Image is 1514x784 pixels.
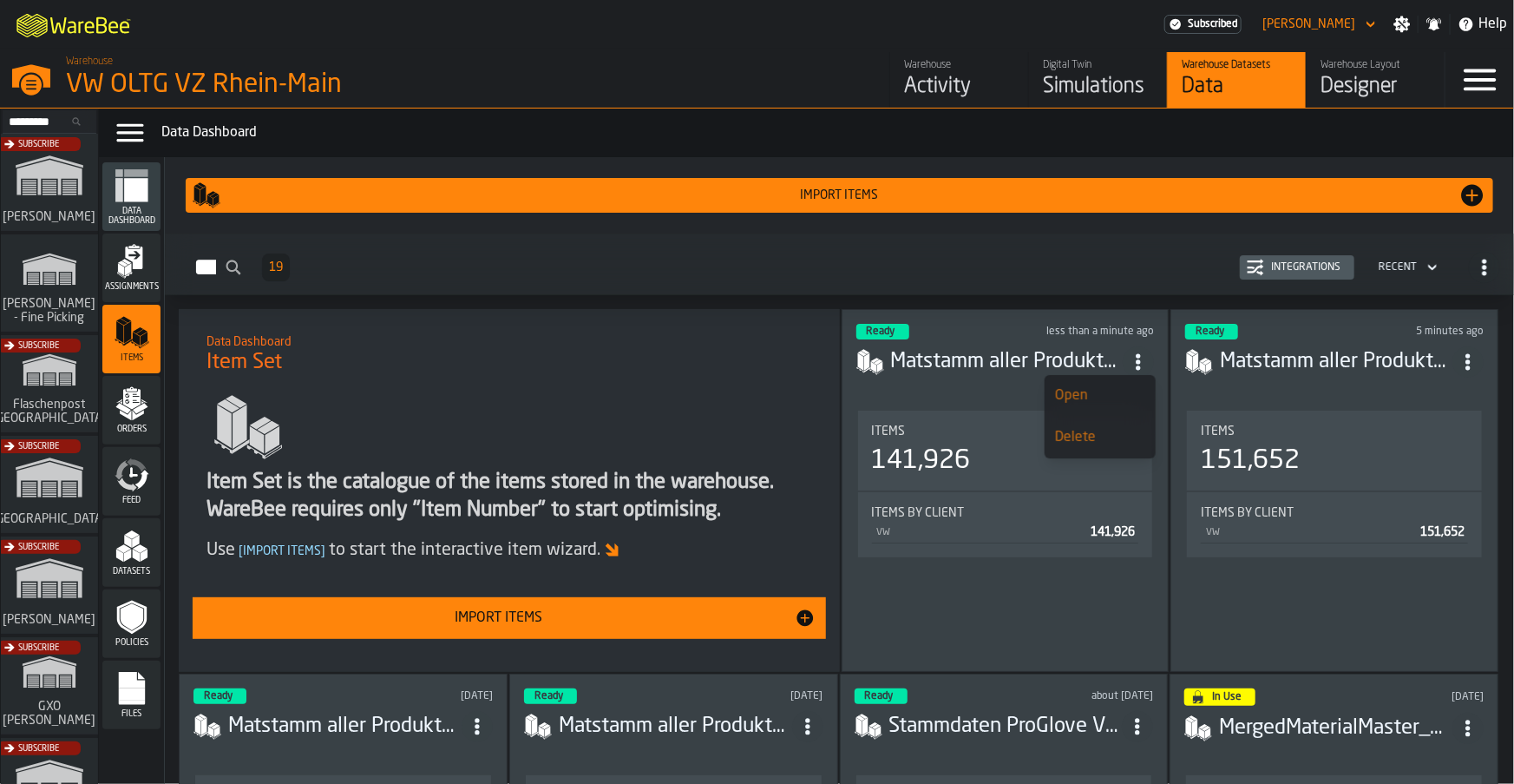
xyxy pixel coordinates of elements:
li: menu Feed [102,447,161,517]
div: Digital Twin [1043,59,1153,71]
label: button-toggle-Notifications [1419,16,1450,33]
div: 151,652 [1201,445,1300,477]
a: link-to-/wh/i/a0d9589e-ccad-4b62-b3a5-e9442830ef7e/simulations [1,335,98,436]
h3: Stammdaten ProGlove VZ RM.csv [889,713,1123,741]
span: Ready [865,691,894,702]
div: Updated: 7/28/2025, 4:03:21 PM Created: 7/28/2025, 3:59:19 PM [1032,690,1153,702]
a: link-to-/wh/i/44979e6c-6f66-405e-9874-c1e29f02a54a/designer [1306,52,1445,108]
li: menu Policies [102,590,161,659]
h3: Matstamm aller ProdukteV4_29.07_includingMissingwithVPE.csv [891,348,1124,376]
div: Designer [1321,73,1431,101]
div: stat-Items [1187,411,1482,491]
span: [ [239,545,243,557]
div: Data Dashboard [161,122,1507,143]
div: DropdownMenuValue-Sebastian Petruch Petruch [1262,17,1355,31]
li: menu Data Dashboard [102,162,161,232]
div: Updated: 9/2/2025, 2:43:19 PM Created: 9/2/2025, 2:41:24 PM [1363,326,1484,338]
div: Title [872,506,1139,520]
div: Activity [904,73,1014,101]
li: menu Assignments [102,234,161,303]
label: button-toggle-Data Menu [106,115,154,150]
div: Updated: 8/17/2025, 10:37:16 PM Created: 8/17/2025, 10:32:35 PM [371,690,493,702]
a: link-to-/wh/i/44979e6c-6f66-405e-9874-c1e29f02a54a/data [1167,52,1306,108]
h2: button-Items [165,234,1514,295]
button: button-Import Items [193,597,825,639]
a: link-to-/wh/i/44979e6c-6f66-405e-9874-c1e29f02a54a/simulations [1028,52,1167,108]
li: menu Datasets [102,518,161,588]
div: Simulations [1043,73,1153,101]
span: Policies [102,638,161,648]
span: Subscribe [18,744,59,754]
div: stat-Items [858,411,1153,491]
button: button-Import Items [186,178,1493,213]
h3: Matstamm aller ProdukteV4_29.07_includingMissingwithVPE.csv [559,713,792,741]
span: Subscribe [18,140,59,149]
section: card-ItemSetDashboardCard [1185,407,1484,657]
span: Warehouse [66,56,113,68]
li: menu Files [102,661,161,730]
a: link-to-/wh/i/48cbecf7-1ea2-4bc9-a439-03d5b66e1a58/simulations [1,234,98,335]
div: VW [1204,527,1413,538]
span: Subscribe [18,442,59,451]
span: Items [1201,425,1235,438]
div: Item Set is the catalogue of the items stored in the warehouse. WareBee requires only "Item Numbe... [206,469,811,524]
div: Import Items [220,188,1458,202]
button: button-Integrations [1240,255,1354,280]
span: Items by client [1201,506,1294,520]
div: Delete [1055,427,1145,448]
div: status-3 2 [1185,324,1238,339]
div: status-3 2 [193,688,246,704]
span: Datasets [102,567,161,576]
a: link-to-/wh/i/1653e8cc-126b-480f-9c47-e01e76aa4a88/simulations [1,537,98,637]
span: Files [102,709,161,719]
span: Subscribe [18,543,59,552]
div: Title [1201,506,1468,520]
span: Items [872,425,906,438]
div: title-Item Set [193,323,825,385]
div: Title [1201,425,1468,438]
div: Integrations [1264,261,1347,273]
span: Subscribe [18,341,59,351]
div: Updated: 9/2/2025, 2:48:01 PM Created: 9/2/2025, 2:46:20 PM [1033,326,1154,338]
div: Import Items [203,608,794,629]
section: card-ItemSetDashboardCard [856,407,1155,657]
h3: Matstamm aller ProdukteV4_29.07_includingMissingwithVPE.CSV.csv [228,713,462,741]
div: Warehouse [904,59,1014,71]
div: DropdownMenuValue-4 [1372,257,1441,278]
span: Help [1478,14,1507,35]
div: Updated: 3/7/2025, 12:48:30 AM Created: 3/7/2025, 12:42:06 AM [1372,691,1484,703]
h3: Matstamm aller ProdukteV4_29.07_includingMissingwithVPE.csv [1220,348,1452,376]
span: In Use [1212,692,1242,702]
div: DropdownMenuValue-4 [1379,261,1417,273]
div: VW OLTG VZ Rhein-Main [66,69,534,101]
div: status-3 2 [524,688,577,704]
span: Ready [1196,326,1224,337]
li: menu Items [102,305,161,374]
li: dropdown-item [1045,417,1156,458]
span: Assignments [102,282,161,292]
div: DropdownMenuValue-Sebastian Petruch Petruch [1255,14,1380,35]
a: link-to-/wh/i/72fe6713-8242-4c3c-8adf-5d67388ea6d5/simulations [1,134,98,234]
label: button-toggle-Settings [1386,16,1418,33]
div: Updated: 8/14/2025, 4:29:39 PM Created: 8/14/2025, 4:26:54 PM [702,690,823,702]
div: status-3 2 [856,324,909,339]
span: ] [321,545,325,557]
li: menu Orders [102,376,161,445]
span: Ready [204,691,233,702]
div: ItemListCard-DashboardItemContainer [842,309,1170,672]
a: link-to-/wh/i/44979e6c-6f66-405e-9874-c1e29f02a54a/settings/billing [1164,15,1242,34]
div: Open [1055,385,1145,406]
div: MergedMaterialMaster_050325 with 0 [1219,715,1452,742]
span: Import Items [235,545,329,557]
span: 151,652 [1420,526,1465,538]
span: Ready [867,326,895,337]
div: StatList-item-VW [872,520,1139,544]
span: 19 [269,261,283,273]
a: link-to-/wh/i/b5402f52-ce28-4f27-b3d4-5c6d76174849/simulations [1,436,98,537]
div: Warehouse Layout [1321,59,1431,71]
label: button-toggle-Help [1451,14,1514,35]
